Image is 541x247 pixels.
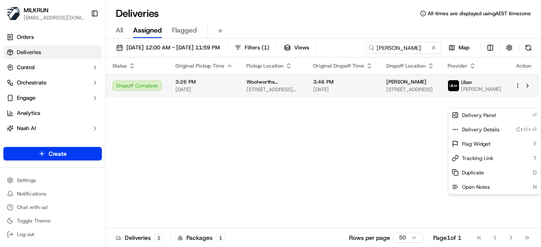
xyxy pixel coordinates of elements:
[462,141,490,147] span: Flag Widget
[462,126,500,133] span: Delivery Details
[462,184,490,190] span: Open Notes
[532,111,537,119] span: ⏎
[534,140,537,148] span: F
[462,112,496,119] span: Delivery Panel
[462,155,493,162] span: Tracking Link
[516,126,537,133] span: Ctrl+⏎
[533,183,537,191] span: N
[462,169,484,176] span: Duplicate
[533,155,537,162] span: T
[533,169,537,176] span: D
